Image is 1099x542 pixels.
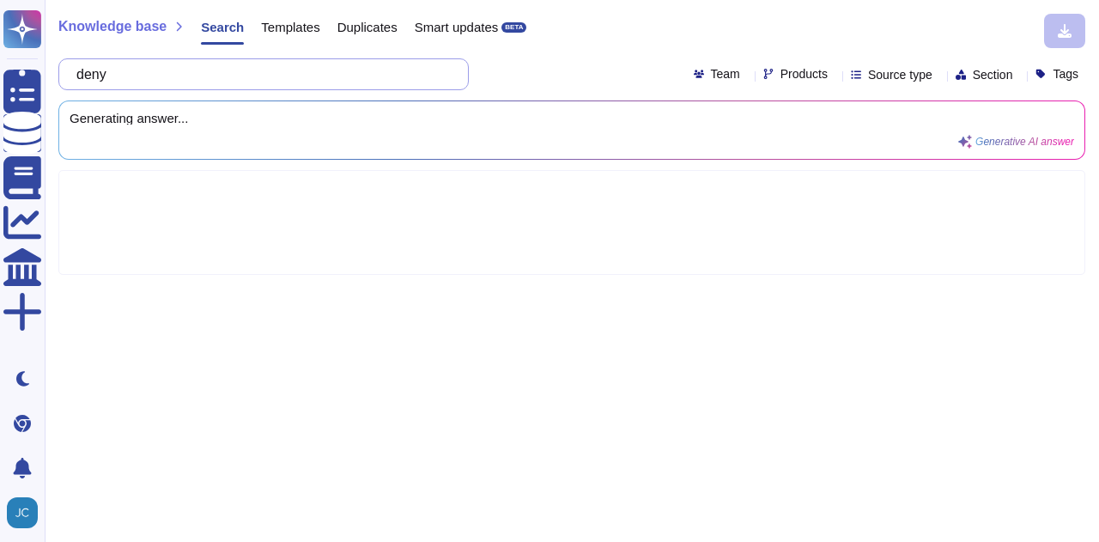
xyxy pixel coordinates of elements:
[3,494,50,532] button: user
[201,21,244,33] span: Search
[58,20,167,33] span: Knowledge base
[868,69,932,81] span: Source type
[415,21,499,33] span: Smart updates
[337,21,398,33] span: Duplicates
[261,21,319,33] span: Templates
[711,68,740,80] span: Team
[780,68,828,80] span: Products
[1053,68,1078,80] span: Tags
[70,112,1074,125] span: Generating answer...
[7,497,38,528] img: user
[68,59,451,89] input: Search a question or template...
[975,137,1074,147] span: Generative AI answer
[973,69,1013,81] span: Section
[501,22,526,33] div: BETA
